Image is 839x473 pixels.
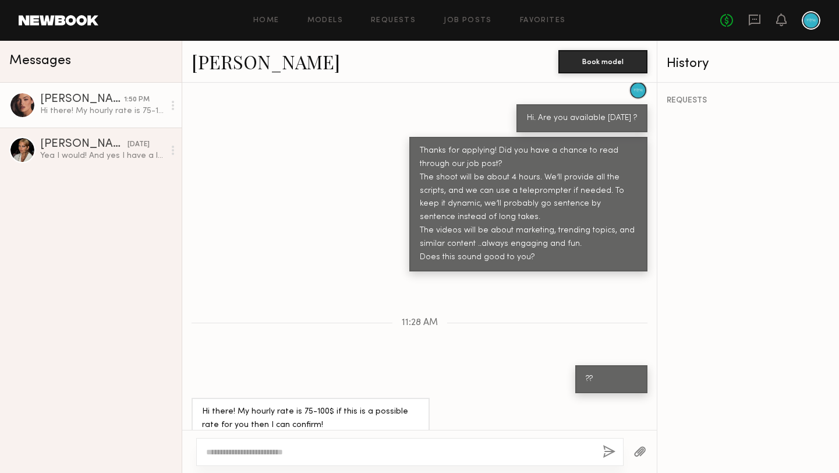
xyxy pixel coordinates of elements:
[124,94,150,105] div: 1:50 PM
[667,57,830,70] div: History
[371,17,416,24] a: Requests
[558,56,647,66] a: Book model
[444,17,492,24] a: Job Posts
[520,17,566,24] a: Favorites
[128,139,150,150] div: [DATE]
[192,49,340,74] a: [PERSON_NAME]
[202,405,419,432] div: Hi there! My hourly rate is 75-100$ if this is a possible rate for you then I can confirm!
[40,105,164,117] div: Hi there! My hourly rate is 75-100$ if this is a possible rate for you then I can confirm!
[40,150,164,161] div: Yea I would! And yes I have a lot of experience speaking on camera!
[9,54,71,68] span: Messages
[420,144,637,265] div: Thanks for applying! Did you have a chance to read through our job post? The shoot will be about ...
[527,112,637,125] div: Hi. Are you available [DATE] ?
[558,50,647,73] button: Book model
[586,373,637,386] div: ??
[667,97,830,105] div: REQUESTS
[40,94,124,105] div: [PERSON_NAME]
[40,139,128,150] div: [PERSON_NAME]
[402,318,438,328] span: 11:28 AM
[307,17,343,24] a: Models
[253,17,279,24] a: Home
